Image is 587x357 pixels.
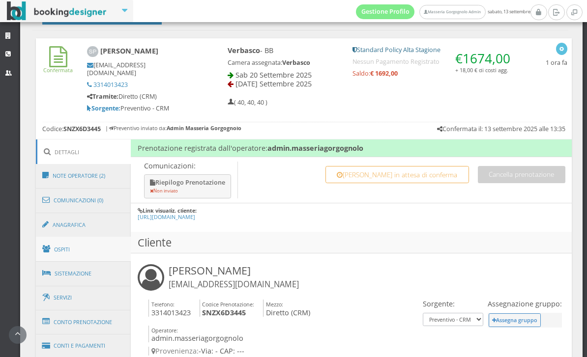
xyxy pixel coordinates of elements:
[36,237,131,262] a: Ospiti
[36,261,131,286] a: Sistemazione
[87,92,118,101] b: Tramite:
[151,301,175,308] small: Telefono:
[489,313,541,327] button: Assegna gruppo
[87,93,195,100] h5: Diretto (CRM)
[423,300,483,308] h4: Sorgente:
[235,79,312,88] span: [DATE] Settembre 2025
[131,232,572,254] h3: Cliente
[352,58,514,65] h5: Nessun Pagamento Registrato
[7,1,107,21] img: BookingDesigner.com
[202,301,254,308] small: Codice Prenotazione:
[282,58,310,67] b: Verbasco
[144,162,233,170] p: Comunicazioni:
[266,301,283,308] small: Mezzo:
[463,50,510,67] span: 1674,00
[42,125,101,133] h5: Codice:
[148,300,191,317] h4: 3314013423
[36,285,131,310] a: Servizi
[151,327,178,334] small: Operatore:
[36,139,131,165] a: Dettagli
[488,300,562,308] h4: Assegnazione gruppo:
[263,300,310,317] h4: Diretto (CRM)
[455,50,510,67] span: €
[356,4,415,19] a: Gestione Profilo
[100,46,158,55] b: [PERSON_NAME]
[455,66,508,74] small: + 18,00 € di costi agg.
[36,163,131,189] a: Note Operatore (2)
[325,166,469,183] button: [PERSON_NAME] in attesa di conferma
[202,308,246,317] b: SNZX6D3445
[215,346,244,356] span: - CAP: ---
[267,143,363,153] b: admin.masseriagorgognolo
[228,59,339,66] h5: Camera assegnata:
[352,70,514,77] h5: Saldo:
[144,174,231,198] button: Riepilogo Prenotazione Non inviato
[150,188,178,194] small: Non inviato
[169,264,299,290] h3: [PERSON_NAME]
[43,58,73,74] a: Confermata
[87,46,98,57] img: Sabrina pressendo
[87,105,195,112] h5: Preventivo - CRM
[478,166,565,183] button: Cancella prenotazione
[36,188,131,213] a: Comunicazioni (0)
[228,99,267,106] h5: ( 40, 40, 40 )
[352,46,514,54] h5: Standard Policy Alta Stagione
[370,69,398,78] strong: € 1692,00
[167,124,241,132] b: Admin Masseria Gorgognolo
[169,279,299,290] small: [EMAIL_ADDRESS][DOMAIN_NAME]
[356,4,530,19] span: sabato, 13 settembre
[419,5,485,19] a: Masseria Gorgognolo Admin
[143,207,197,214] b: Link visualiz. cliente:
[546,59,567,66] h5: 1 ora fa
[93,81,128,89] a: 3314013423
[105,125,241,132] h6: | Preventivo inviato da:
[87,61,195,76] h5: [EMAIL_ADDRESS][DOMAIN_NAME]
[131,139,572,157] h4: Prenotazione registrata dall'operatore:
[228,46,339,55] h4: - BB
[63,125,101,133] b: SNZX6D3445
[235,70,312,80] span: Sab 20 Settembre 2025
[437,125,565,133] h5: Confermata il: 13 settembre 2025 alle 13:35
[36,309,131,335] a: Conto Prenotazione
[87,104,120,112] b: Sorgente:
[138,213,195,220] a: [URL][DOMAIN_NAME]
[148,326,243,343] h4: admin.masseriagorgognolo
[36,212,131,238] a: Anagrafica
[228,46,260,55] b: Verbasco
[148,347,420,355] h4: -
[201,346,213,356] span: Via:
[151,346,199,356] span: Provenienza:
